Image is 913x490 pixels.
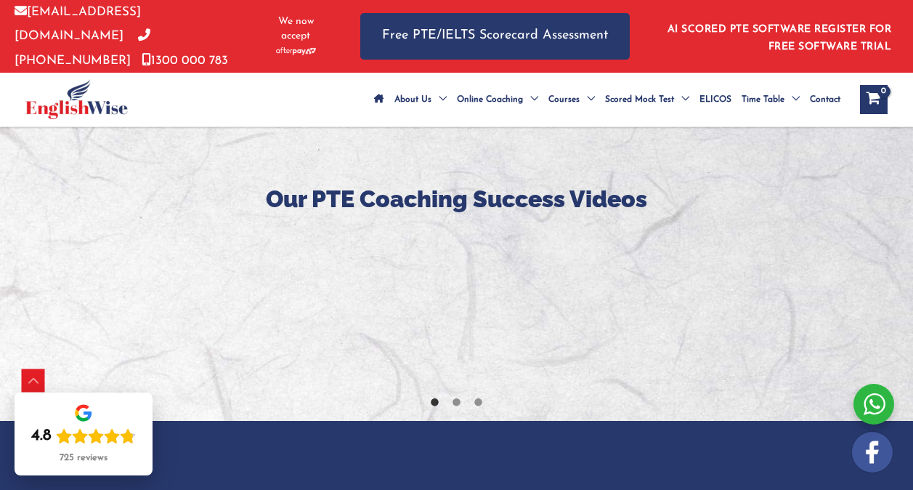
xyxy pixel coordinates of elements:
span: Menu Toggle [580,74,595,125]
span: ELICOS [699,74,731,125]
span: Scored Mock Test [605,74,674,125]
a: View Shopping Cart, empty [860,85,888,114]
a: 1300 000 783 [142,55,228,67]
a: Contact [805,74,845,125]
a: Online CoachingMenu Toggle [452,74,543,125]
div: Rating: 4.8 out of 5 [31,426,136,446]
span: Contact [810,74,840,125]
a: ELICOS [694,74,737,125]
img: Afterpay-Logo [276,47,316,55]
a: Scored Mock TestMenu Toggle [600,74,694,125]
span: Menu Toggle [431,74,447,125]
span: Time Table [742,74,784,125]
a: CoursesMenu Toggle [543,74,600,125]
aside: Header Widget 1 [659,12,898,60]
span: Menu Toggle [784,74,800,125]
span: About Us [394,74,431,125]
span: Online Coaching [457,74,523,125]
div: 4.8 [31,426,52,446]
a: Free PTE/IELTS Scorecard Assessment [360,13,630,59]
img: cropped-ew-logo [25,79,128,119]
a: Time TableMenu Toggle [737,74,805,125]
a: [EMAIL_ADDRESS][DOMAIN_NAME] [15,6,141,42]
a: About UsMenu Toggle [389,74,452,125]
a: [PHONE_NUMBER] [15,30,150,66]
img: white-facebook.png [852,432,893,473]
div: 725 reviews [60,452,107,464]
span: Menu Toggle [523,74,538,125]
span: Courses [548,74,580,125]
nav: Site Navigation: Main Menu [369,74,845,125]
a: AI SCORED PTE SOFTWARE REGISTER FOR FREE SOFTWARE TRIAL [667,24,892,52]
span: We now accept [268,15,324,44]
span: Menu Toggle [674,74,689,125]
